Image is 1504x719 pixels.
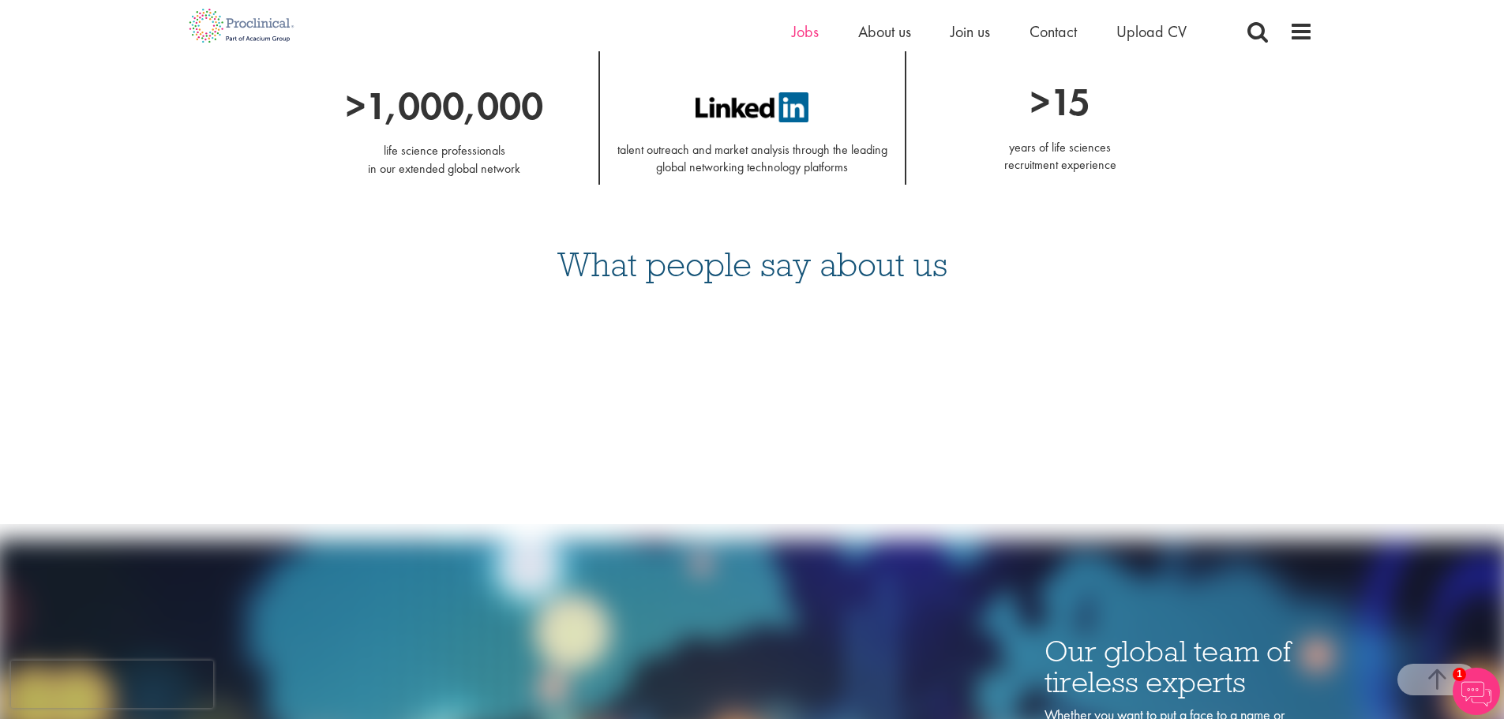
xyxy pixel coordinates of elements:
[1030,21,1077,42] a: Contact
[1116,21,1187,42] a: Upload CV
[918,139,1202,175] p: years of life sciences recruitment experience
[192,313,1313,424] iframe: Customer reviews powered by Trustpilot
[1453,668,1500,715] img: Chatbot
[1453,668,1466,681] span: 1
[858,21,911,42] a: About us
[918,74,1202,130] p: >15
[192,247,1313,282] h3: What people say about us
[696,92,809,122] img: LinkedIn
[951,21,990,42] a: Join us
[1045,636,1313,697] h3: Our global team of tireless experts
[11,661,213,708] iframe: reCAPTCHA
[792,21,819,42] a: Jobs
[302,142,587,178] p: life science professionals in our extended global network
[302,78,587,134] p: >1,000,000
[612,122,893,178] p: talent outreach and market analysis through the leading global networking technology platforms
